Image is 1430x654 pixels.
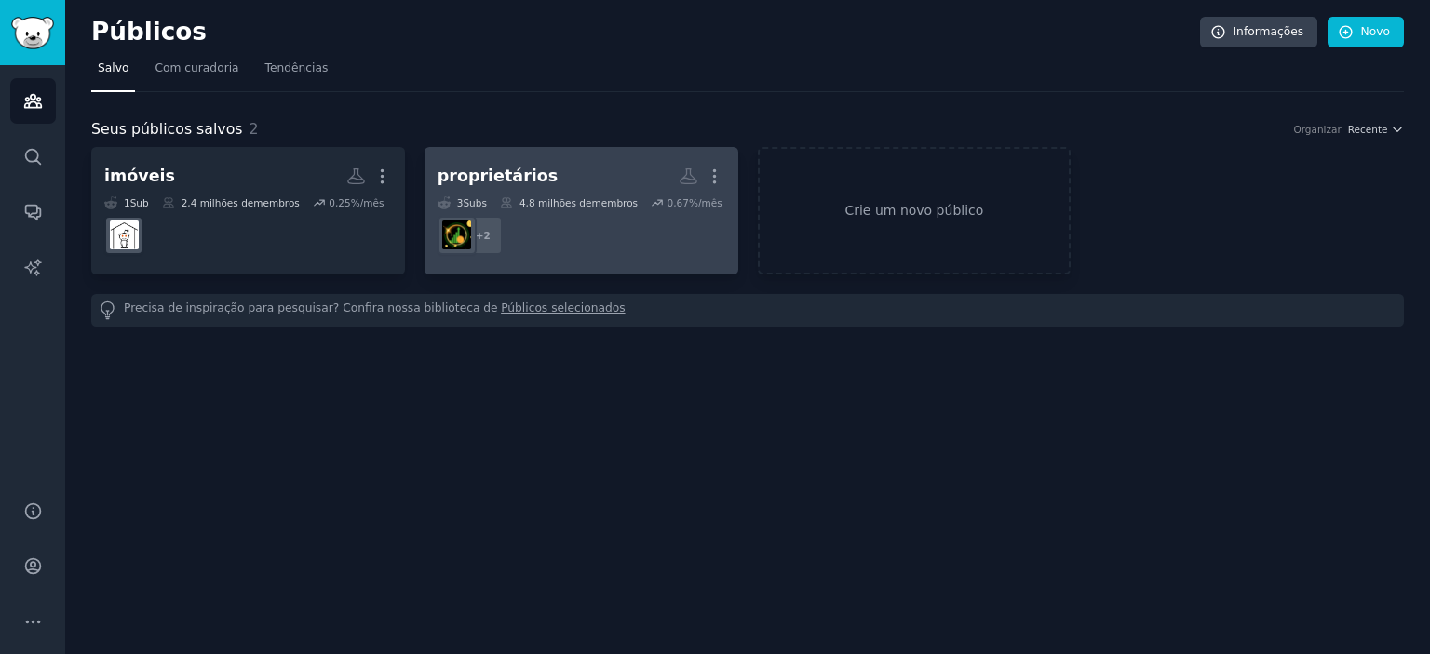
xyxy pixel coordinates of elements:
[844,203,983,218] font: Crie um novo público
[124,197,130,208] font: 1
[104,167,175,185] font: imóveis
[519,197,592,208] font: 4,8 milhões de
[91,54,135,92] a: Salvo
[148,54,245,92] a: Com curadoria
[1200,17,1318,48] a: Informações
[689,197,722,208] font: %/mês
[182,197,254,208] font: 2,4 milhões de
[1293,124,1341,135] font: Organizar
[1348,123,1404,136] button: Recente
[1361,25,1390,38] font: Novo
[351,197,384,208] font: %/mês
[110,220,139,249] img: Imobiliária
[476,230,484,241] font: +
[91,147,405,274] a: imóveis1Sub2,4 milhões demembros0,25%/mêsImobiliária
[91,18,207,46] font: Públicos
[1234,25,1304,38] font: Informações
[463,197,486,208] font: Subs
[124,301,498,314] font: Precisa de inspiração para pesquisar? Confira nossa biblioteca de
[442,220,471,249] img: empreendedorismo
[457,197,464,208] font: 3
[130,197,149,208] font: Sub
[758,147,1072,274] a: Crie um novo público
[155,61,238,74] font: Com curadoria
[591,197,638,208] font: membros
[259,54,335,92] a: Tendências
[668,197,689,208] font: 0,67
[11,17,54,49] img: Logotipo do GummySearch
[1348,124,1388,135] font: Recente
[265,61,329,74] font: Tendências
[253,197,300,208] font: membros
[438,167,558,185] font: proprietários
[98,61,128,74] font: Salvo
[501,300,625,320] a: Públicos selecionados
[250,120,259,138] font: 2
[484,230,491,241] font: 2
[91,120,243,138] font: Seus públicos salvos
[1328,17,1404,48] a: Novo
[425,147,738,274] a: proprietários3Subs​4,8 milhões demembros0,67%/mês+2empreendedorismo
[501,301,625,314] font: Públicos selecionados
[329,197,350,208] font: 0,25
